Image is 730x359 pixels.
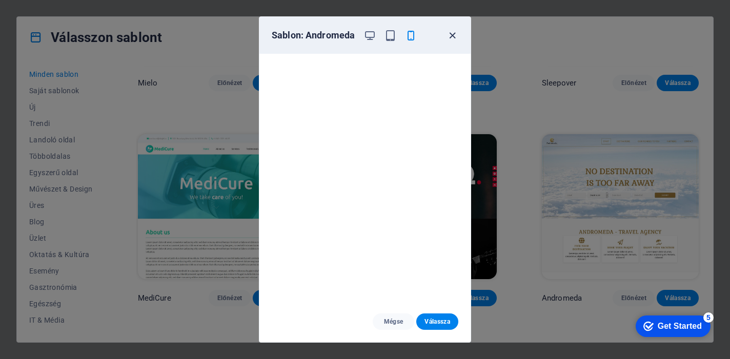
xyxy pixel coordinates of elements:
div: Get Started [30,11,74,20]
div: 5 [76,2,86,12]
div: Get Started 5 items remaining, 0% complete [8,5,83,27]
button: Mégse [373,313,415,330]
span: Mégse [381,318,407,326]
h6: Sablon: Andromeda [272,29,355,41]
span: Válassza [424,318,450,326]
button: Válassza [416,313,458,330]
